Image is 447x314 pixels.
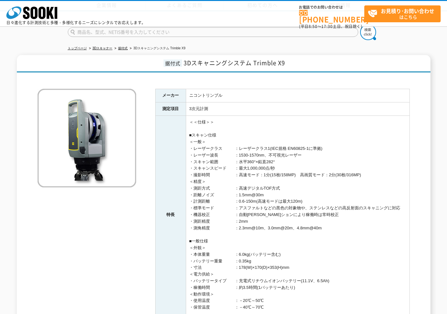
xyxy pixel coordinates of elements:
a: トップページ [68,46,87,50]
td: ニコントリンブル [186,89,409,102]
span: お電話でのお問い合わせは [299,5,364,9]
th: メーカー [155,89,186,102]
span: はこちら [368,6,440,22]
span: 据付式 [164,59,182,67]
a: [PHONE_NUMBER] [299,10,364,23]
a: 据付式 [118,46,128,50]
span: 8:50 [309,24,318,29]
img: btn_search.png [360,24,376,40]
strong: お見積り･お問い合わせ [381,7,434,15]
th: 特長 [155,115,186,314]
p: 日々進化する計測技術と多種・多様化するニーズにレンタルでお応えします。 [6,21,146,24]
td: 3次元計測 [186,102,409,115]
span: (平日 ～ 土日、祝日除く) [299,24,362,29]
img: 3Dスキャニングシステム Trimble X9 [38,89,136,187]
td: ＜＜仕様＞＞ ■スキャン仕様 ＜一般＞ ・レーザークラス ：レーザークラス1(IEC規格 EN60825-1に準拠) ・レーザー波長 ：1530-1570nm、不可視光レーザー ・スキャン範囲 ... [186,115,409,314]
th: 測定項目 [155,102,186,115]
a: 3Dスキャナー [93,46,113,50]
a: お見積り･お問い合わせはこちら [364,5,441,22]
span: 17:30 [321,24,333,29]
span: 3Dスキャニングシステム Trimble X9 [184,59,285,67]
li: 3Dスキャニングシステム Trimble X9 [129,45,185,52]
input: 商品名、型式、NETIS番号を入力してください [68,27,358,37]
